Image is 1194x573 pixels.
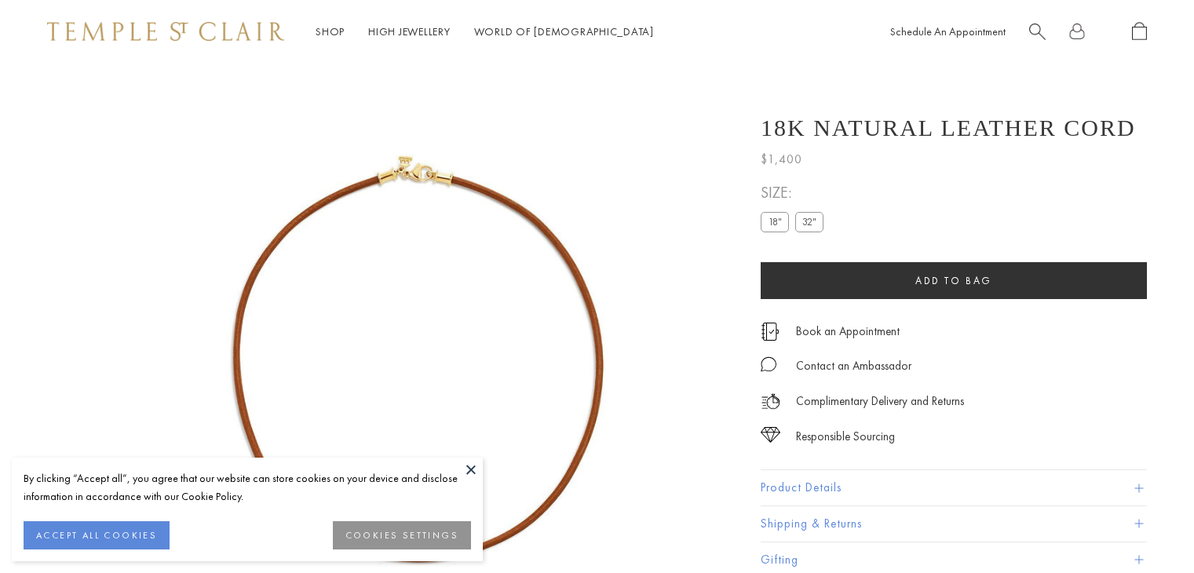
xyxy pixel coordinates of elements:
[795,212,823,232] label: 32"
[316,22,654,42] nav: Main navigation
[474,24,654,38] a: World of [DEMOGRAPHIC_DATA]World of [DEMOGRAPHIC_DATA]
[761,262,1147,299] button: Add to bag
[1132,22,1147,42] a: Open Shopping Bag
[24,521,170,549] button: ACCEPT ALL COOKIES
[796,323,900,340] a: Book an Appointment
[915,274,992,287] span: Add to bag
[761,470,1147,505] button: Product Details
[1029,22,1046,42] a: Search
[796,427,895,447] div: Responsible Sourcing
[761,506,1147,542] button: Shipping & Returns
[761,115,1136,141] h1: 18K Natural Leather Cord
[761,323,780,341] img: icon_appointment.svg
[333,521,471,549] button: COOKIES SETTINGS
[316,24,345,38] a: ShopShop
[761,149,802,170] span: $1,400
[761,212,789,232] label: 18"
[368,24,451,38] a: High JewelleryHigh Jewellery
[761,427,780,443] img: icon_sourcing.svg
[47,22,284,41] img: Temple St. Clair
[890,24,1006,38] a: Schedule An Appointment
[761,180,830,206] span: SIZE:
[796,356,911,376] div: Contact an Ambassador
[24,469,471,505] div: By clicking “Accept all”, you agree that our website can store cookies on your device and disclos...
[761,356,776,372] img: MessageIcon-01_2.svg
[796,392,964,411] p: Complimentary Delivery and Returns
[761,392,780,411] img: icon_delivery.svg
